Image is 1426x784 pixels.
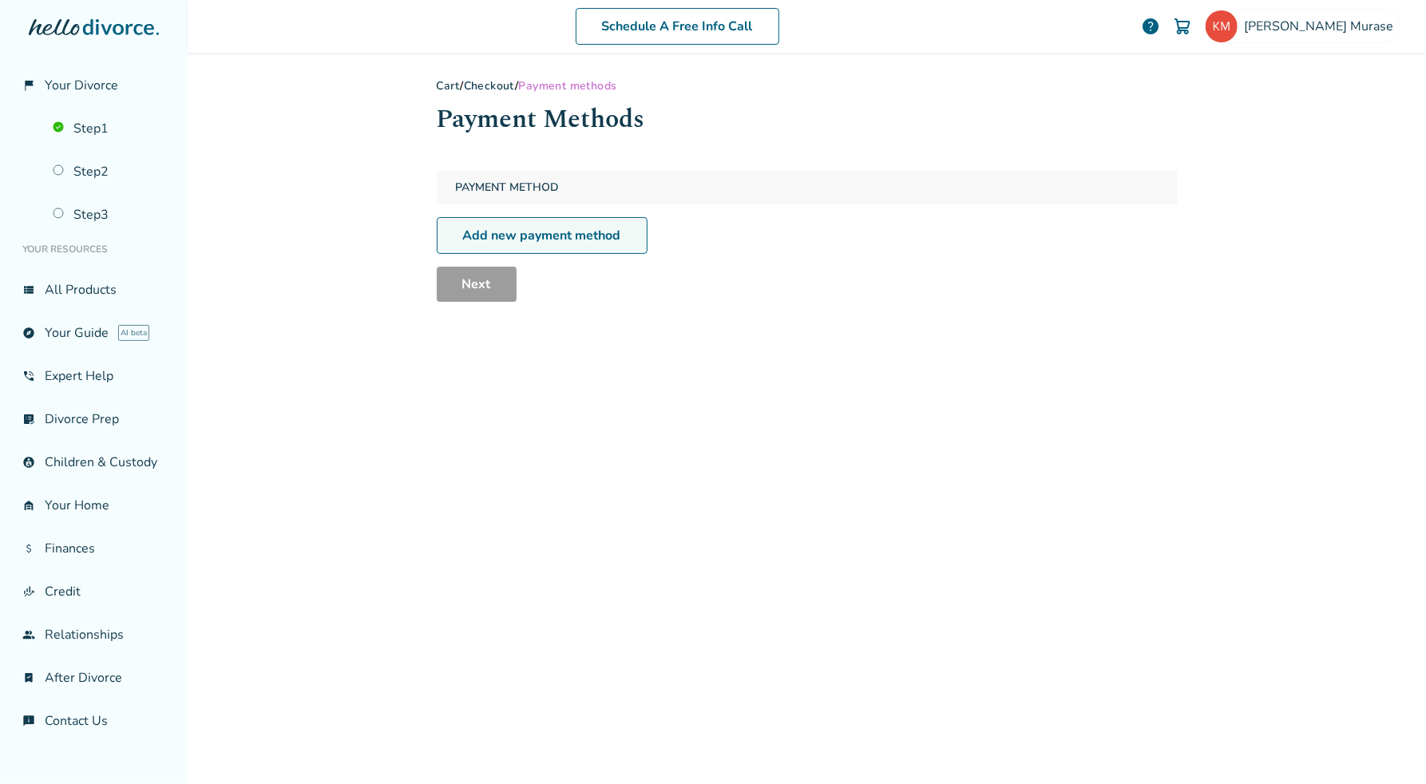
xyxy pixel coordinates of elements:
span: phone_in_talk [22,370,35,382]
iframe: Chat Widget [1346,707,1426,784]
h4: Payment Method [456,177,560,198]
a: attach_moneyFinances [13,530,175,567]
a: account_childChildren & Custody [13,444,175,481]
a: phone_in_talkExpert Help [13,358,175,394]
span: group [22,628,35,641]
a: bookmark_checkAfter Divorce [13,659,175,696]
a: exploreYour GuideAI beta [13,315,175,351]
img: katsu610@gmail.com [1206,10,1238,42]
span: Payment methods [518,78,616,93]
a: garage_homeYour Home [13,487,175,524]
span: account_child [22,456,35,469]
li: Your Resources [13,233,175,265]
a: Checkout [464,78,515,93]
span: view_list [22,283,35,296]
a: help [1141,17,1160,36]
a: chat_infoContact Us [13,703,175,739]
a: Cart [437,78,461,93]
a: Schedule A Free Info Call [576,8,779,45]
span: list_alt_check [22,413,35,426]
a: Step1 [43,110,175,147]
a: groupRelationships [13,616,175,653]
span: finance_mode [22,585,35,598]
button: Next [437,267,517,302]
a: view_listAll Products [13,271,175,308]
a: Step2 [43,153,175,190]
span: chat_info [22,715,35,727]
span: [PERSON_NAME] Murase [1244,18,1400,35]
a: list_alt_checkDivorce Prep [13,401,175,438]
span: garage_home [22,499,35,512]
span: flag_2 [22,79,35,92]
a: Add new payment method [437,217,648,254]
span: explore [22,327,35,339]
img: Cart [1173,17,1192,36]
a: finance_modeCredit [13,573,175,610]
div: / / [437,78,1178,93]
span: Your Divorce [45,77,118,94]
span: attach_money [22,542,35,555]
a: flag_2Your Divorce [13,67,175,104]
span: AI beta [118,325,149,341]
h1: Payment Methods [437,100,1178,139]
a: Step3 [43,196,175,233]
span: bookmark_check [22,671,35,684]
